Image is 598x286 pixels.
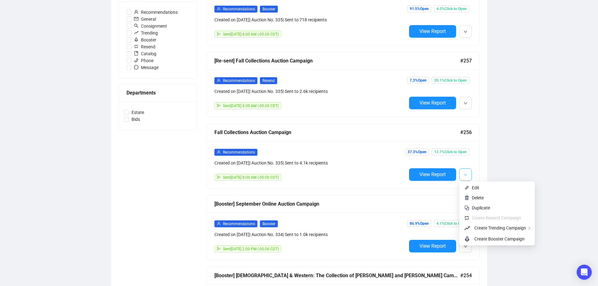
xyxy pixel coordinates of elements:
span: down [464,245,467,248]
a: [Re-sent] Fall Collections Auction Campaign#257userRecommendationsResendCreated on [DATE]| Auctio... [207,52,480,117]
span: Recommendations [132,9,180,16]
button: View Report [409,240,456,252]
span: send [217,247,221,251]
div: Created on [DATE] | Auction No. 335 | Sent to 4.1k recipients [214,159,407,166]
span: right [527,226,531,230]
span: send [217,32,221,36]
span: send [217,104,221,107]
img: retweet.svg [464,215,469,220]
span: View Report [419,100,446,106]
span: user [217,7,221,11]
span: send [217,175,221,179]
span: 20.1% Click to Open [432,77,469,84]
span: Bids [129,116,143,123]
div: [Re-sent] Fall Collections Auction Campaign [214,57,460,65]
a: Fall Collections Auction Campaign#256userRecommendationsCreated on [DATE]| Auction No. 335| Sent ... [207,123,480,189]
span: #257 [460,57,472,65]
span: Estate [129,109,147,116]
span: Duplicate [472,205,490,210]
button: View Report [409,97,456,109]
span: Phone [132,57,156,64]
span: Resend [132,43,158,50]
span: Sent [DATE] 8:00 AM (-05:00 CDT) [223,104,279,108]
span: book [134,51,138,56]
span: Sent [DATE] 8:00 AM (-05:00 CDT) [223,175,279,180]
span: Booster [260,6,278,13]
a: [Booster] September Online Auction Campaign#255userRecommendationsBoosterCreated on [DATE]| Aucti... [207,195,480,260]
span: user [217,150,221,154]
span: Recommendations [223,150,255,154]
span: user [134,10,138,14]
span: user [217,78,221,82]
span: rise [134,30,138,35]
span: Create Trending Campaign [474,225,526,230]
span: General [132,16,159,23]
span: user [217,222,221,225]
span: message [134,65,138,69]
span: Recommendations [223,222,255,226]
span: Trending [132,30,160,36]
span: phone [134,58,138,62]
span: 4.1% Click to Open [434,220,469,227]
span: rocket [134,37,138,42]
span: down [464,30,467,34]
div: Open Intercom Messenger [577,265,592,280]
span: Create Resend Campaign [472,215,521,220]
div: Created on [DATE] | Auction No. 334 | Sent to 1.0k recipients [214,231,407,238]
span: 4.3% Click to Open [434,5,469,12]
span: down [464,173,467,177]
span: View Report [419,171,446,177]
span: Resend [260,77,277,84]
span: down [464,101,467,105]
span: View Report [419,28,446,34]
div: Departments [127,89,189,97]
span: 37.3% Open [405,148,429,155]
span: search [134,24,138,28]
span: Edit [472,185,479,190]
span: #256 [460,128,472,136]
span: 7.3% Open [407,77,429,84]
span: 86.9% Open [407,220,431,227]
div: Fall Collections Auction Campaign [214,128,460,136]
span: Booster [260,220,278,227]
img: svg+xml;base64,PHN2ZyB4bWxucz0iaHR0cDovL3d3dy53My5vcmcvMjAwMC9zdmciIHdpZHRoPSIyNCIgaGVpZ2h0PSIyNC... [464,205,469,210]
span: Recommendations [223,78,255,83]
span: Consignment [132,23,170,30]
span: Booster [132,36,159,43]
span: retweet [134,44,138,49]
span: View Report [419,243,446,249]
span: Sent [DATE] 8:00 AM (-05:00 CDT) [223,32,279,36]
div: [Booster] [DEMOGRAPHIC_DATA] & Western: The Collection of [PERSON_NAME] and [PERSON_NAME] Campaign [214,272,460,279]
span: #254 [460,272,472,279]
img: svg+xml;base64,PHN2ZyB4bWxucz0iaHR0cDovL3d3dy53My5vcmcvMjAwMC9zdmciIHhtbG5zOnhsaW5rPSJodHRwOi8vd3... [464,185,469,190]
button: View Report [409,168,456,181]
span: Create Booster Campaign [474,236,525,241]
div: Created on [DATE] | Auction No. 335 | Sent to 718 recipients [214,16,407,23]
div: Created on [DATE] | Auction No. 335 | Sent to 2.6k recipients [214,88,407,95]
span: rise [464,224,472,232]
span: 91.5% Open [407,5,431,12]
span: 12.7% Click to Open [432,148,469,155]
span: mail [134,17,138,21]
span: Recommendations [223,7,255,11]
img: svg+xml;base64,PHN2ZyB4bWxucz0iaHR0cDovL3d3dy53My5vcmcvMjAwMC9zdmciIHhtbG5zOnhsaW5rPSJodHRwOi8vd3... [464,195,469,200]
span: Sent [DATE] 2:00 PM (-05:00 CDT) [223,247,279,251]
div: [Booster] September Online Auction Campaign [214,200,460,208]
span: Delete [472,195,484,200]
span: rocket [464,235,472,243]
span: Catalog [132,50,159,57]
button: View Report [409,25,456,38]
span: Message [132,64,161,71]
